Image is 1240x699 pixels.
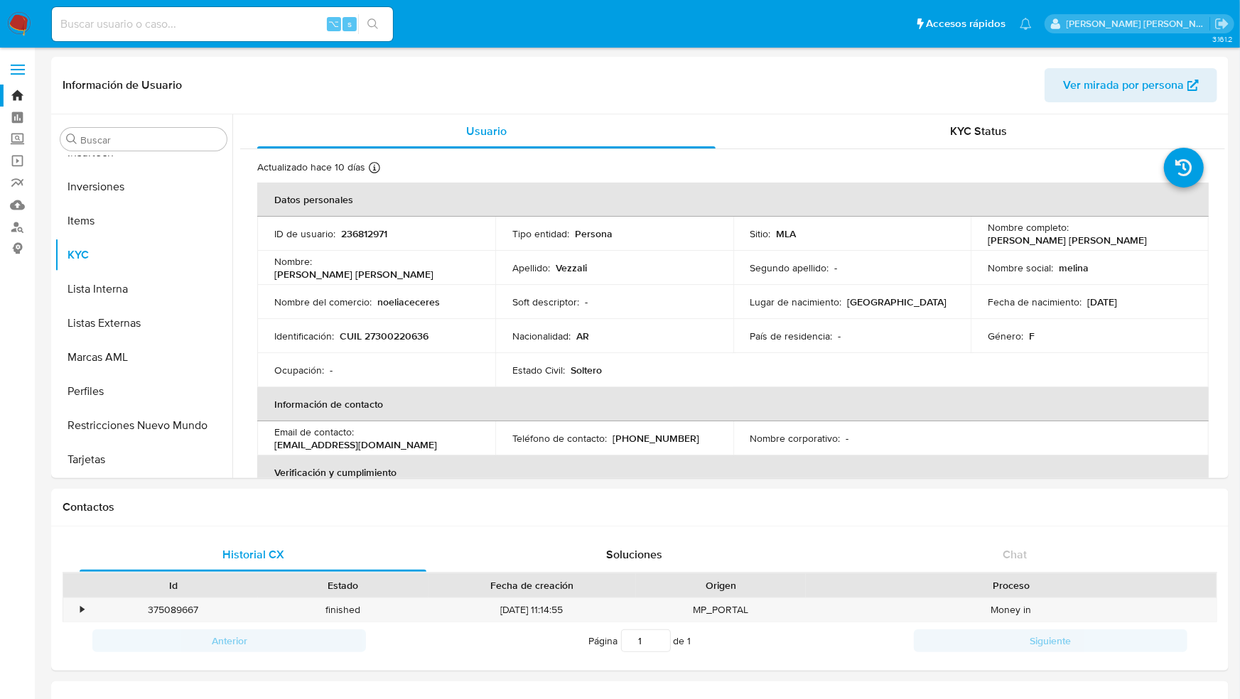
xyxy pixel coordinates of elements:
p: Actualizado hace 10 días [257,161,365,174]
div: • [80,603,84,617]
button: Marcas AML [55,340,232,374]
p: Nacionalidad : [512,330,571,342]
p: Teléfono de contacto : [512,432,607,445]
div: Estado [268,578,418,592]
input: Buscar [80,134,221,146]
p: ID de usuario : [274,227,335,240]
span: Accesos rápidos [926,16,1006,31]
button: Ver mirada por persona [1045,68,1217,102]
span: Chat [1003,546,1028,563]
p: CUIL 27300220636 [340,330,428,342]
span: Ver mirada por persona [1063,68,1184,102]
a: Salir [1214,16,1229,31]
button: KYC [55,238,232,272]
button: Perfiles [55,374,232,408]
p: [PHONE_NUMBER] [613,432,699,445]
div: 375089667 [88,598,258,622]
div: Id [98,578,248,592]
p: Soft descriptor : [512,296,579,308]
p: AR [576,330,589,342]
p: noeliaceceres [377,296,440,308]
p: Persona [575,227,613,240]
p: - [839,330,841,342]
p: Ocupación : [274,364,324,376]
button: Inversiones [55,170,232,204]
span: Página de [589,629,691,652]
p: Nombre del comercio : [274,296,372,308]
span: Historial CX [222,546,284,563]
div: finished [258,598,428,622]
p: Nombre : [274,255,312,268]
p: MLA [777,227,797,240]
h1: Contactos [63,500,1217,514]
div: Fecha de creación [438,578,626,592]
p: Sitio : [750,227,771,240]
p: - [585,296,588,308]
p: rene.vale@mercadolibre.com [1067,17,1210,31]
p: F [1029,330,1035,342]
p: [EMAIL_ADDRESS][DOMAIN_NAME] [274,438,437,451]
button: Listas Externas [55,306,232,340]
p: Estado Civil : [512,364,565,376]
p: Nombre completo : [988,221,1069,234]
p: [GEOGRAPHIC_DATA] [848,296,947,308]
span: KYC Status [951,123,1008,139]
p: Fecha de nacimiento : [988,296,1082,308]
div: Proceso [816,578,1207,592]
p: Tipo entidad : [512,227,569,240]
span: Usuario [466,123,507,139]
p: Nombre social : [988,261,1053,274]
th: Verificación y cumplimiento [257,455,1209,489]
button: Buscar [66,134,77,145]
a: Notificaciones [1020,18,1032,30]
p: País de residencia : [750,330,833,342]
button: Items [55,204,232,238]
p: [PERSON_NAME] [PERSON_NAME] [988,234,1147,246]
span: ⌥ [328,17,339,31]
p: 236812971 [341,227,387,240]
p: - [330,364,333,376]
p: Lugar de nacimiento : [750,296,842,308]
div: MP_PORTAL [636,598,806,622]
button: Siguiente [914,629,1187,652]
p: Identificación : [274,330,334,342]
p: Vezzali [556,261,587,274]
p: Nombre corporativo : [750,432,841,445]
button: Tarjetas [55,443,232,477]
div: Origen [646,578,796,592]
p: Segundo apellido : [750,261,829,274]
p: melina [1059,261,1089,274]
h1: Información de Usuario [63,78,182,92]
p: - [846,432,849,445]
th: Datos personales [257,183,1209,217]
p: Género : [988,330,1023,342]
p: Apellido : [512,261,550,274]
p: [DATE] [1087,296,1117,308]
span: 1 [688,634,691,648]
p: [PERSON_NAME] [PERSON_NAME] [274,268,433,281]
button: Restricciones Nuevo Mundo [55,408,232,443]
th: Información de contacto [257,387,1209,421]
button: Anterior [92,629,366,652]
div: [DATE] 11:14:55 [428,598,636,622]
p: Soltero [571,364,602,376]
input: Buscar usuario o caso... [52,15,393,33]
button: Lista Interna [55,272,232,306]
p: Email de contacto : [274,426,354,438]
button: search-icon [358,14,387,34]
p: - [835,261,838,274]
div: Money in [806,598,1217,622]
span: Soluciones [606,546,662,563]
span: s [347,17,352,31]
